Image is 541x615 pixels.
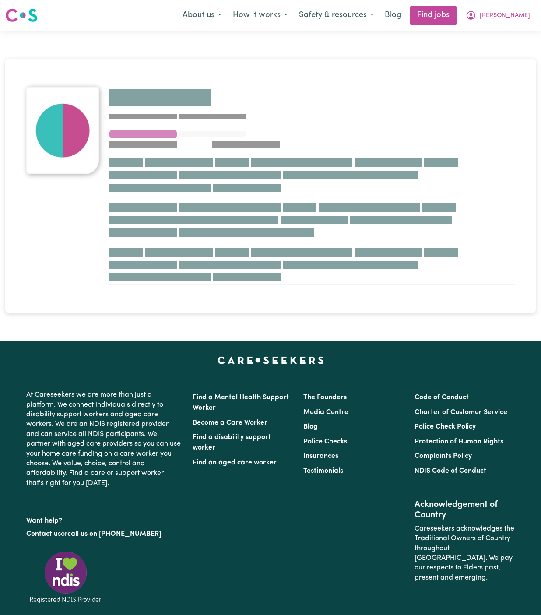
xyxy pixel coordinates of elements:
p: or [26,526,182,542]
a: Police Checks [303,438,347,445]
a: Protection of Human Rights [415,438,503,445]
a: Complaints Policy [415,453,472,460]
a: Charter of Customer Service [415,409,507,416]
p: Careseekers acknowledges the Traditional Owners of Country throughout [GEOGRAPHIC_DATA]. We pay o... [415,520,515,586]
p: Want help? [26,513,182,526]
button: My Account [460,6,536,25]
a: Testimonials [303,467,343,474]
a: call us on [PHONE_NUMBER] [67,531,161,538]
a: Code of Conduct [415,394,469,401]
h2: Acknowledgement of Country [415,499,515,520]
a: Find an aged care worker [193,459,277,466]
a: Careseekers logo [5,5,38,25]
a: Media Centre [303,409,348,416]
a: Find jobs [410,6,457,25]
a: Blog [379,6,407,25]
a: Find a Mental Health Support Worker [193,394,289,411]
img: Registered NDIS provider [26,550,105,604]
span: [PERSON_NAME] [480,11,530,21]
a: Find a disability support worker [193,434,271,451]
a: The Founders [303,394,347,401]
a: Insurances [303,453,338,460]
button: How it works [227,6,293,25]
a: Become a Care Worker [193,419,267,426]
a: Blog [303,423,318,430]
a: Police Check Policy [415,423,476,430]
button: About us [177,6,227,25]
a: Contact us [26,531,61,538]
button: Safety & resources [293,6,379,25]
a: Careseekers home page [218,357,324,364]
a: NDIS Code of Conduct [415,467,486,474]
img: Careseekers logo [5,7,38,23]
p: At Careseekers we are more than just a platform. We connect individuals directly to disability su... [26,387,182,492]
